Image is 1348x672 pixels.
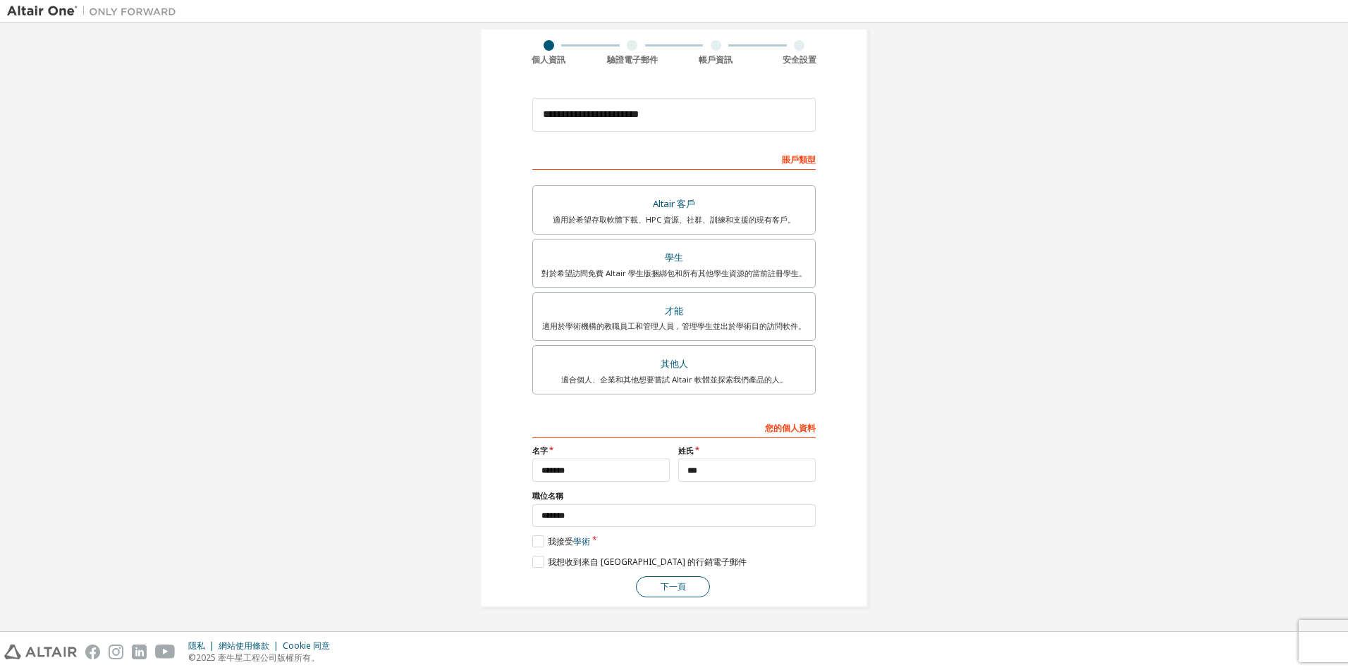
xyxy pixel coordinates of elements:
div: 對於希望訪問免費 Altair 學生版捆綁包和所有其他學生資源的當前註冊學生。 [541,268,807,279]
label: 名字 [532,445,670,456]
button: 下一頁 [636,576,710,597]
div: 才能 [541,301,807,321]
div: 網站使用條款 [219,640,283,652]
div: 個人資訊 [507,54,591,66]
div: 賬戶類型 [532,147,816,170]
div: 驗證電子郵件 [591,54,675,66]
img: altair_logo.svg [4,645,77,659]
p: © [188,652,338,664]
label: 我接受 [532,535,590,547]
label: 職位名稱 [532,490,816,502]
img: 牽牛星一號 [7,4,183,18]
div: 適用於希望存取軟體下載、HPC 資源、社群、訓練和支援的現有客戶。 [541,214,807,225]
a: 學術 [573,535,590,547]
div: 隱私 [188,640,219,652]
img: facebook.svg [85,645,100,659]
div: 您的個人資料 [532,416,816,438]
div: Cookie 同意 [283,640,338,652]
div: Altair 客戶 [541,194,807,214]
font: 2025 牽牛星工程公司版權所有。 [196,652,319,664]
img: linkedin.svg [132,645,147,659]
div: 其他人 [541,354,807,374]
div: 適用於學術機構的教職員工和管理人員，管理學生並出於學術目的訪問軟件。 [541,321,807,332]
div: 帳戶資訊 [674,54,758,66]
div: 適合個人、企業和其他想要嘗試 Altair 軟體並探索我們產品的人。 [541,374,807,385]
label: 姓氏 [678,445,816,456]
div: 安全設置 [758,54,842,66]
img: instagram.svg [109,645,123,659]
label: 我想收到來自 [GEOGRAPHIC_DATA] 的行銷電子郵件 [532,556,747,568]
div: 學生 [541,248,807,268]
img: youtube.svg [155,645,176,659]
